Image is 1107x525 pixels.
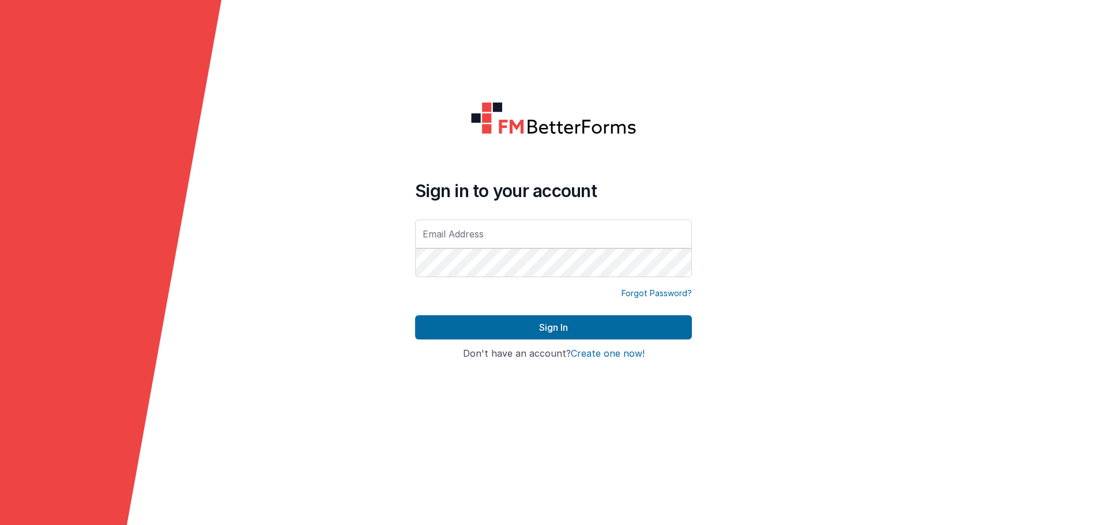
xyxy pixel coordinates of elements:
[415,315,692,339] button: Sign In
[415,349,692,359] h4: Don't have an account?
[622,288,692,299] a: Forgot Password?
[415,220,692,248] input: Email Address
[571,349,645,359] button: Create one now!
[415,180,692,201] h4: Sign in to your account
